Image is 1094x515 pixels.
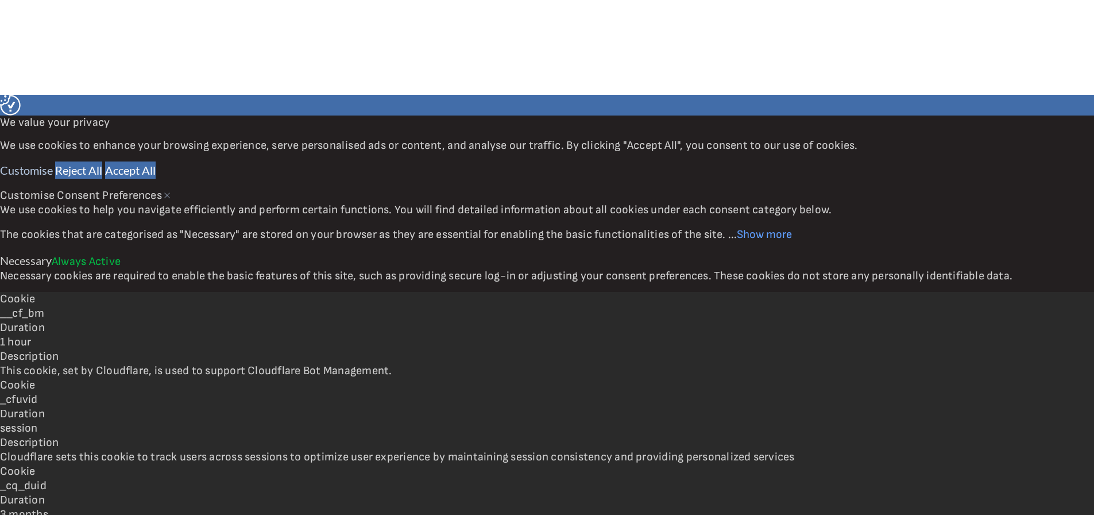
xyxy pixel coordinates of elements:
button: Reject All [55,162,102,179]
button: Close [164,186,170,203]
img: Close [164,193,170,198]
span: Always Active [52,255,121,268]
button: Accept All [105,162,156,179]
button: Show more [737,226,792,243]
